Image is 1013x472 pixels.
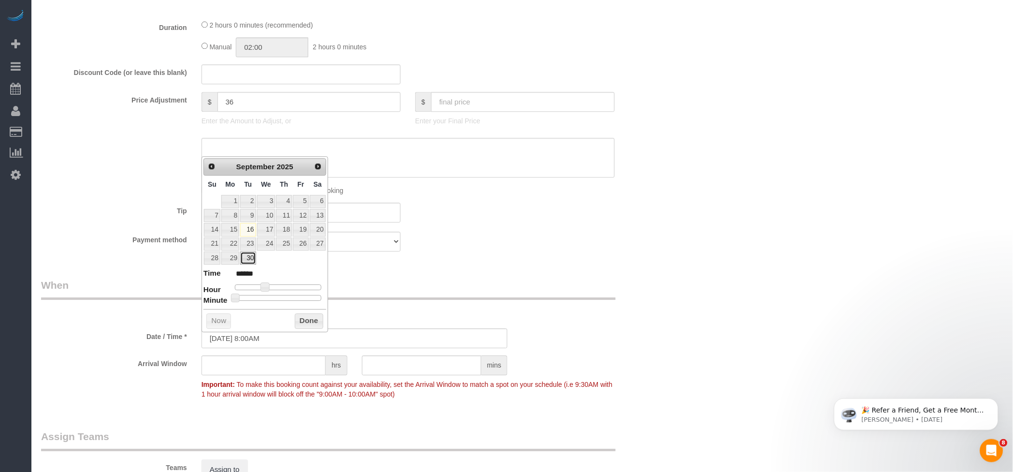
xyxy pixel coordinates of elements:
[202,92,217,112] span: $
[481,355,508,375] span: mins
[295,313,323,329] button: Done
[257,209,275,222] a: 10
[310,237,326,251] a: 27
[293,195,308,208] a: 5
[204,223,220,236] a: 14
[310,209,326,222] a: 13
[261,180,271,188] span: Wednesday
[34,19,194,32] label: Duration
[277,162,293,171] span: 2025
[276,223,292,236] a: 18
[280,180,288,188] span: Thursday
[276,209,292,222] a: 11
[314,180,322,188] span: Saturday
[34,92,194,105] label: Price Adjustment
[34,328,194,341] label: Date / Time *
[1000,439,1008,447] span: 8
[257,223,275,236] a: 17
[221,209,239,222] a: 8
[221,223,239,236] a: 15
[206,313,231,329] button: Now
[34,203,194,216] label: Tip
[293,209,308,222] a: 12
[203,295,228,307] dt: Minute
[221,237,239,251] a: 22
[293,223,308,236] a: 19
[240,209,256,222] a: 9
[202,381,235,388] strong: Important:
[41,429,616,451] legend: Assign Teams
[980,439,1003,462] iframe: Intercom live chat
[203,284,221,296] dt: Hour
[34,232,194,245] label: Payment method
[257,195,275,208] a: 3
[208,162,216,170] span: Prev
[205,160,218,173] a: Prev
[34,355,194,369] label: Arrival Window
[34,64,194,77] label: Discount Code (or leave this blank)
[41,278,616,300] legend: When
[208,180,217,188] span: Sunday
[204,251,220,265] a: 28
[202,116,401,126] p: Enter the Amount to Adjust, or
[276,195,292,208] a: 4
[293,237,308,251] a: 26
[257,237,275,251] a: 24
[210,43,232,50] span: Manual
[226,180,235,188] span: Monday
[310,223,326,236] a: 20
[415,116,614,126] p: Enter your Final Price
[221,195,239,208] a: 1
[240,251,256,265] a: 30
[202,328,508,348] input: MM/DD/YYYY HH:MM
[240,223,256,236] a: 16
[202,381,613,398] span: To make this booking count against your availability, set the Arrival Window to match a spot on y...
[240,237,256,251] a: 23
[221,251,239,265] a: 29
[204,237,220,251] a: 21
[326,355,347,375] span: hrs
[314,162,322,170] span: Next
[298,180,304,188] span: Friday
[210,21,313,29] span: 2 hours 0 minutes (recommended)
[313,43,366,50] span: 2 hours 0 minutes
[276,237,292,251] a: 25
[820,378,1013,446] iframe: Intercom notifications message
[311,160,325,173] a: Next
[240,195,256,208] a: 2
[203,268,221,280] dt: Time
[204,209,220,222] a: 7
[310,195,326,208] a: 6
[415,92,431,112] span: $
[236,162,275,171] span: September
[6,10,25,23] img: Automaid Logo
[431,92,615,112] input: final price
[244,180,252,188] span: Tuesday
